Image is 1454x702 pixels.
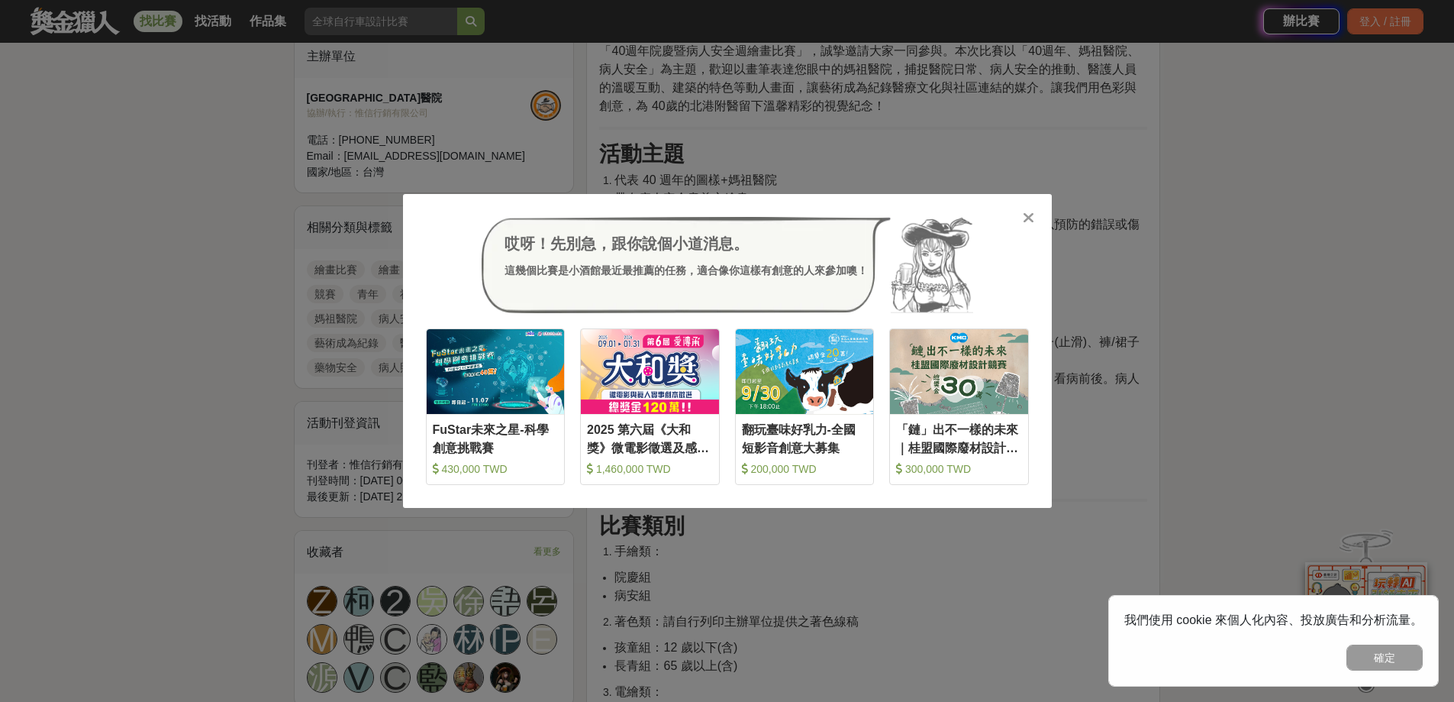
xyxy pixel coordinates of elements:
[426,328,566,485] a: Cover ImageFuStar未來之星-科學創意挑戰賽 430,000 TWD
[1346,645,1423,671] button: 確定
[505,232,868,255] div: 哎呀！先別急，跟你說個小道消息。
[433,421,559,455] div: FuStar未來之星-科學創意挑戰賽
[896,421,1022,455] div: 「鏈」出不一樣的未來｜桂盟國際廢材設計競賽
[889,328,1029,485] a: Cover Image「鏈」出不一樣的未來｜桂盟國際廢材設計競賽 300,000 TWD
[580,328,720,485] a: Cover Image2025 第六屆《大和獎》微電影徵選及感人實事分享 1,460,000 TWD
[587,461,713,477] div: 1,460,000 TWD
[505,263,868,279] div: 這幾個比賽是小酒館最近最推薦的任務，適合像你這樣有創意的人來參加噢！
[742,461,868,477] div: 200,000 TWD
[896,461,1022,477] div: 300,000 TWD
[433,461,559,477] div: 430,000 TWD
[891,217,973,313] img: Avatar
[742,421,868,455] div: 翻玩臺味好乳力-全國短影音創意大募集
[735,328,875,485] a: Cover Image翻玩臺味好乳力-全國短影音創意大募集 200,000 TWD
[581,329,719,414] img: Cover Image
[736,329,874,414] img: Cover Image
[1124,613,1423,626] span: 我們使用 cookie 來個人化內容、投放廣告和分析流量。
[427,329,565,414] img: Cover Image
[890,329,1028,414] img: Cover Image
[587,421,713,455] div: 2025 第六屆《大和獎》微電影徵選及感人實事分享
